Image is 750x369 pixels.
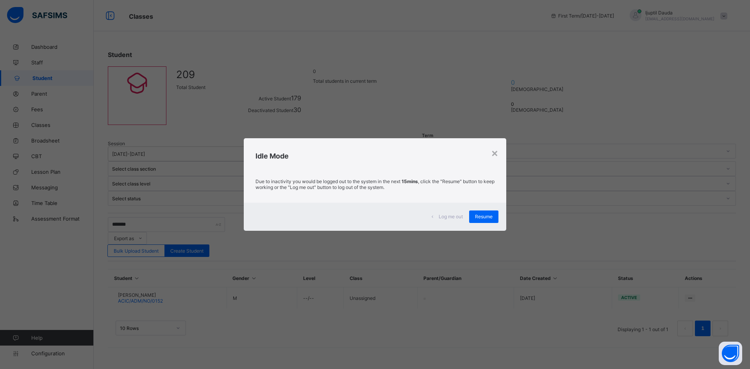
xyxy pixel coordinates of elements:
[255,152,495,160] h2: Idle Mode
[719,342,742,365] button: Open asap
[402,178,418,184] strong: 15mins
[439,214,463,219] span: Log me out
[255,178,495,190] p: Due to inactivity you would be logged out to the system in the next , click the "Resume" button t...
[475,214,493,219] span: Resume
[491,146,498,159] div: ×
